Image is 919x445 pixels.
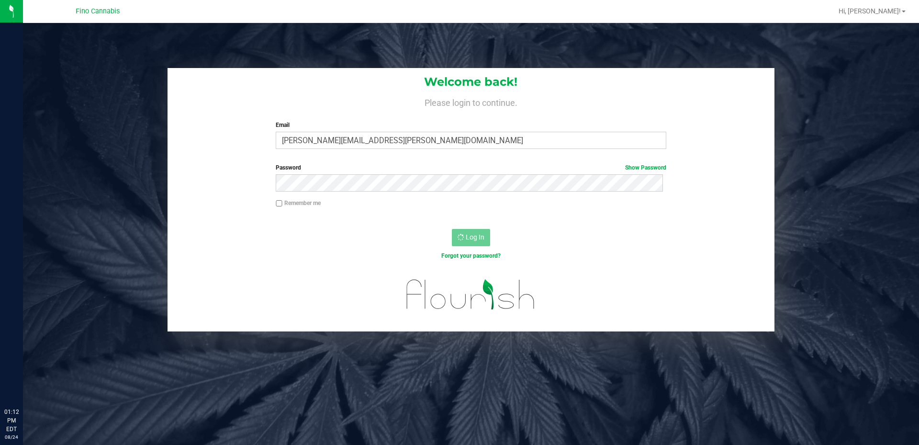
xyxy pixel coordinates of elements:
[276,121,666,129] label: Email
[466,233,484,241] span: Log In
[276,164,301,171] span: Password
[76,7,120,15] span: Fino Cannabis
[276,200,282,207] input: Remember me
[4,434,19,441] p: 08/24
[4,408,19,434] p: 01:12 PM EDT
[276,199,321,207] label: Remember me
[395,270,547,319] img: flourish_logo.svg
[441,252,501,259] a: Forgot your password?
[168,96,774,107] h4: Please login to continue.
[452,229,490,246] button: Log In
[625,164,666,171] a: Show Password
[839,7,901,15] span: Hi, [PERSON_NAME]!
[168,76,774,88] h1: Welcome back!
